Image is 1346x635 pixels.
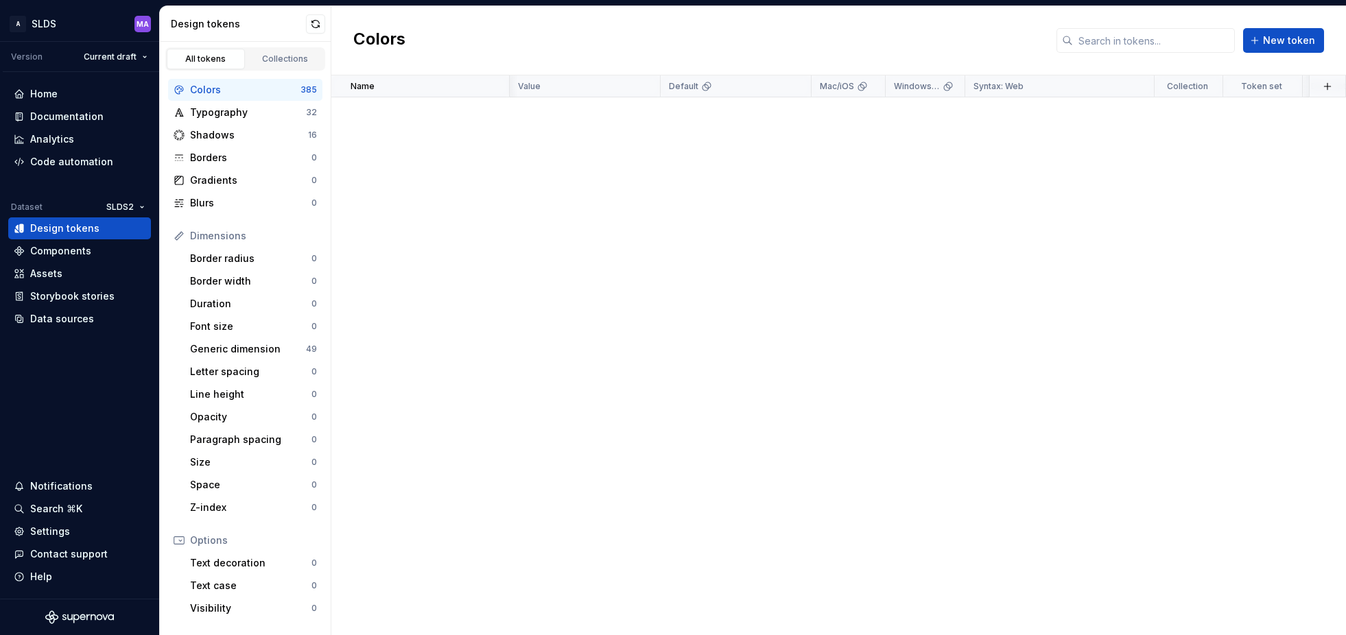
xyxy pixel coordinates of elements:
button: SLDS2 [100,197,151,217]
div: Design tokens [171,17,306,31]
div: 0 [311,434,317,445]
div: Analytics [30,132,74,146]
div: MA [137,19,149,29]
button: Help [8,566,151,588]
div: 0 [311,603,317,614]
div: Code automation [30,155,113,169]
div: 0 [311,197,317,208]
div: 16 [308,130,317,141]
div: 0 [311,502,317,513]
h2: Colors [353,28,405,53]
div: 0 [311,389,317,400]
div: Visibility [190,601,311,615]
p: Default [669,81,698,92]
input: Search in tokens... [1073,28,1235,53]
a: Data sources [8,308,151,330]
div: Text decoration [190,556,311,570]
a: Blurs0 [168,192,322,214]
a: Gradients0 [168,169,322,191]
a: Typography32 [168,101,322,123]
p: Name [351,81,375,92]
div: 0 [311,321,317,332]
div: Settings [30,525,70,538]
div: Contact support [30,547,108,561]
a: Size0 [185,451,322,473]
div: 0 [311,457,317,468]
div: Assets [30,267,62,280]
a: Line height0 [185,383,322,405]
a: Text case0 [185,575,322,597]
div: 0 [311,411,317,422]
a: Assets [8,263,151,285]
a: Border radius0 [185,248,322,269]
div: Size [190,455,311,469]
div: Font size [190,320,311,333]
a: Border width0 [185,270,322,292]
div: Shadows [190,128,308,142]
div: 0 [311,175,317,186]
button: ASLDSMA [3,9,156,38]
a: Generic dimension49 [185,338,322,360]
p: Syntax: Web [973,81,1024,92]
div: Duration [190,297,311,311]
div: 49 [306,344,317,355]
div: 385 [300,84,317,95]
div: Gradients [190,173,311,187]
div: Search ⌘K [30,502,82,516]
p: Value [518,81,541,92]
a: Z-index0 [185,496,322,518]
div: Line height [190,387,311,401]
div: Data sources [30,312,94,326]
div: Letter spacing [190,365,311,379]
div: 0 [311,253,317,264]
div: Options [190,534,317,547]
div: Generic dimension [190,342,306,356]
div: Documentation [30,110,104,123]
a: Visibility0 [185,597,322,619]
a: Settings [8,520,151,542]
div: 32 [306,107,317,118]
span: New token [1263,34,1315,47]
div: Collections [251,53,320,64]
a: Design tokens [8,217,151,239]
a: Storybook stories [8,285,151,307]
button: Current draft [78,47,154,67]
div: 0 [311,580,317,591]
div: 0 [311,152,317,163]
div: 0 [311,366,317,377]
span: SLDS2 [106,202,134,213]
div: Storybook stories [30,289,115,303]
a: Font size0 [185,315,322,337]
a: Duration0 [185,293,322,315]
div: Dataset [11,202,43,213]
div: Borders [190,151,311,165]
a: Space0 [185,474,322,496]
div: SLDS [32,17,56,31]
div: Version [11,51,43,62]
p: Mac/iOS [820,81,854,92]
a: Supernova Logo [45,610,114,624]
a: Components [8,240,151,262]
div: 0 [311,558,317,568]
a: Text decoration0 [185,552,322,574]
a: Opacity0 [185,406,322,428]
button: Search ⌘K [8,498,151,520]
div: 0 [311,276,317,287]
a: Colors385 [168,79,322,101]
div: All tokens [172,53,240,64]
p: Collection [1167,81,1208,92]
div: Notifications [30,479,93,493]
span: Current draft [84,51,137,62]
a: Analytics [8,128,151,150]
p: Windows/Android [894,81,940,92]
div: Z-index [190,501,311,514]
div: 0 [311,298,317,309]
a: Home [8,83,151,105]
div: Border radius [190,252,311,265]
div: 0 [311,479,317,490]
button: New token [1243,28,1324,53]
a: Documentation [8,106,151,128]
div: Colors [190,83,300,97]
div: Space [190,478,311,492]
p: Token set [1241,81,1282,92]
